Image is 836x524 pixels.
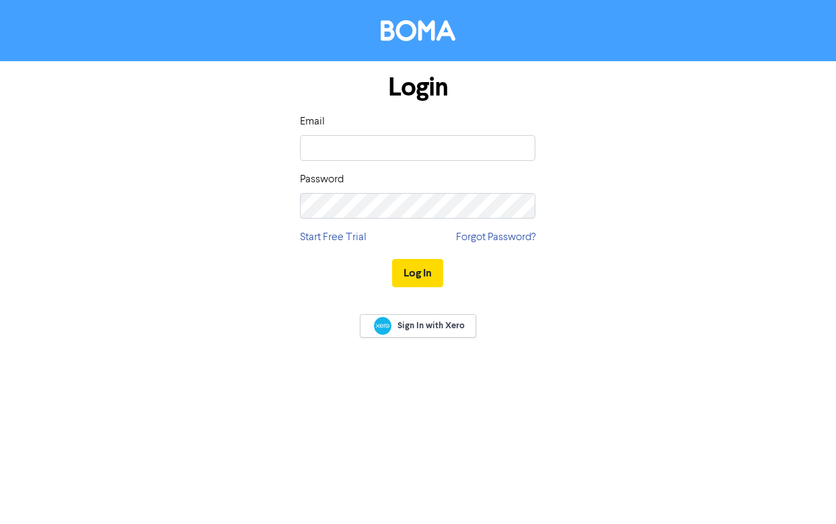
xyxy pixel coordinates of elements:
[300,172,344,188] label: Password
[456,229,535,246] a: Forgot Password?
[397,320,465,332] span: Sign In with Xero
[360,314,476,338] a: Sign In with Xero
[374,317,391,335] img: Xero logo
[392,259,443,287] button: Log In
[300,114,325,130] label: Email
[300,72,535,103] h1: Login
[381,20,455,41] img: BOMA Logo
[300,229,367,246] a: Start Free Trial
